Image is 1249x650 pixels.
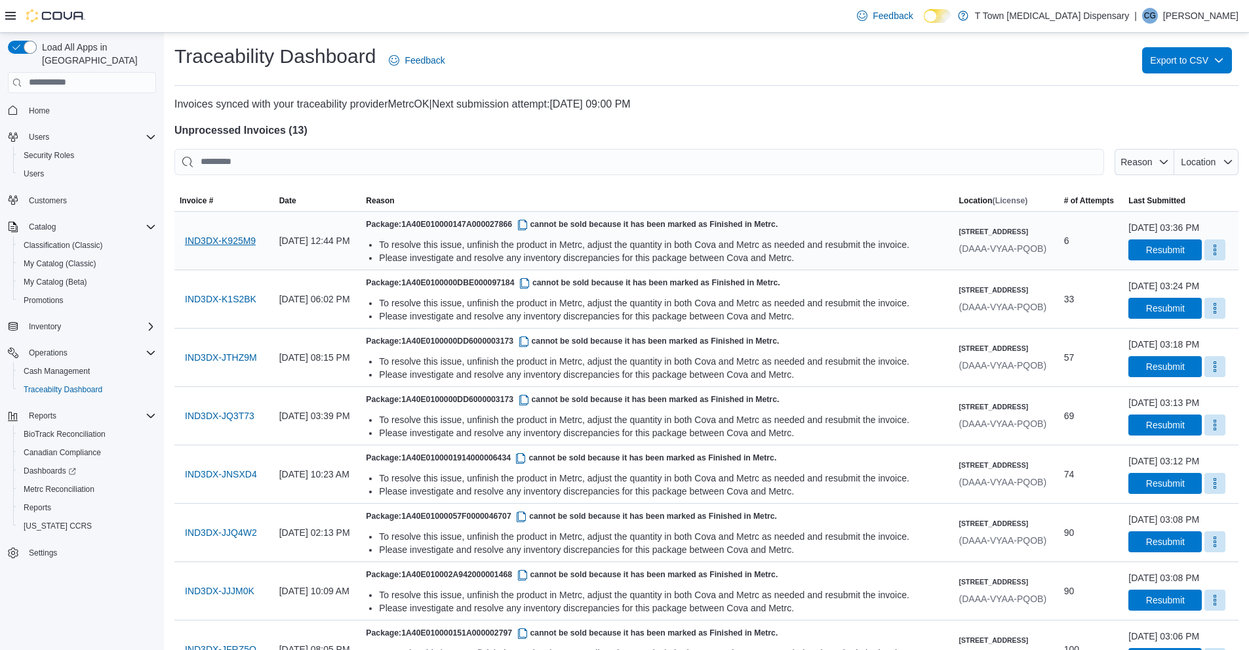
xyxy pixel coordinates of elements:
button: Inventory [3,317,161,336]
div: [DATE] 08:15 PM [274,344,361,371]
span: (DAAA-VYAA-PQOB) [959,535,1047,546]
span: Last Submitted [1128,195,1185,206]
span: Invoice # [180,195,213,206]
p: [PERSON_NAME] [1163,8,1239,24]
button: Resubmit [1128,298,1202,319]
h6: [STREET_ADDRESS] [959,401,1047,412]
div: [DATE] 03:24 PM [1128,279,1199,293]
div: Please investigate and resolve any inventory discrepancies for this package between Cova and Metrc. [379,251,948,264]
button: [US_STATE] CCRS [13,517,161,535]
button: Reports [13,498,161,517]
span: Cash Management [18,363,156,379]
span: Customers [24,192,156,209]
button: IND3DX-JQ3T73 [180,403,260,429]
span: [US_STATE] CCRS [24,521,92,531]
button: Resubmit [1128,239,1202,260]
a: Cash Management [18,363,95,379]
button: Cash Management [13,362,161,380]
span: 33 [1064,291,1075,307]
h5: Package: cannot be sold because it has been marked as Finished in Metrc. [366,217,948,233]
h6: [STREET_ADDRESS] [959,518,1047,529]
span: Dark Mode [924,23,924,24]
span: 1A40E010000151A000002797 [401,628,530,638]
input: This is a search bar. After typing your query, hit enter to filter the results lower in the page. [174,149,1104,175]
span: IND3DX-JJJM0K [185,584,254,598]
span: Operations [29,348,68,358]
a: Feedback [384,47,450,73]
span: Metrc Reconciliation [24,484,94,495]
button: Resubmit [1128,415,1202,436]
div: To resolve this issue, unfinish the product in Metrc, adjust the quantity in both Cova and Metrc ... [379,472,948,485]
span: Customers [29,195,67,206]
span: Resubmit [1146,360,1185,373]
span: Settings [24,544,156,561]
button: More [1204,356,1225,377]
nav: Complex example [8,96,156,597]
span: Location [1181,157,1216,167]
span: Catalog [29,222,56,232]
span: Users [29,132,49,142]
a: Security Roles [18,148,79,163]
div: [DATE] 03:08 PM [1128,513,1199,526]
span: Inventory [24,319,156,335]
span: Reports [18,500,156,516]
span: My Catalog (Beta) [18,274,156,290]
span: 1A40E010000147A000027866 [401,220,530,229]
span: BioTrack Reconciliation [18,426,156,442]
div: Please investigate and resolve any inventory discrepancies for this package between Cova and Metrc. [379,485,948,498]
button: Export to CSV [1142,47,1232,73]
h5: Package: cannot be sold because it has been marked as Finished in Metrc. [366,567,948,583]
span: Dashboards [18,463,156,479]
div: Please investigate and resolve any inventory discrepancies for this package between Cova and Metrc. [379,426,948,439]
h6: [STREET_ADDRESS] [959,226,1047,237]
input: Dark Mode [924,9,951,23]
button: Operations [3,344,161,362]
div: [DATE] 03:13 PM [1128,396,1199,409]
button: Users [3,128,161,146]
span: Promotions [18,293,156,308]
span: Reports [24,502,51,513]
div: Please investigate and resolve any inventory discrepancies for this package between Cova and Metrc. [379,368,948,381]
div: Capri Gibbs [1142,8,1158,24]
button: IND3DX-K1S2BK [180,286,262,312]
div: Please investigate and resolve any inventory discrepancies for this package between Cova and Metrc. [379,310,948,323]
div: To resolve this issue, unfinish the product in Metrc, adjust the quantity in both Cova and Metrc ... [379,530,948,543]
button: Users [13,165,161,183]
span: IND3DX-JTHZ9M [185,351,257,364]
button: My Catalog (Beta) [13,273,161,291]
span: IND3DX-K1S2BK [185,293,256,306]
a: Home [24,103,55,119]
h5: Location [959,195,1028,206]
span: Users [24,129,156,145]
span: Resubmit [1146,418,1185,432]
span: My Catalog (Beta) [24,277,87,287]
button: More [1204,590,1225,611]
button: IND3DX-JTHZ9M [180,344,262,371]
button: Inventory [24,319,66,335]
button: Resubmit [1128,356,1202,377]
button: BioTrack Reconciliation [13,425,161,443]
a: Classification (Classic) [18,237,108,253]
h5: Package: cannot be sold because it has been marked as Finished in Metrc. [366,509,948,525]
button: Home [3,101,161,120]
span: Reason [1120,157,1152,167]
span: My Catalog (Classic) [18,256,156,272]
h6: [STREET_ADDRESS] [959,285,1047,295]
span: Settings [29,548,57,558]
button: Settings [3,543,161,562]
div: To resolve this issue, unfinish the product in Metrc, adjust the quantity in both Cova and Metrc ... [379,413,948,426]
button: Canadian Compliance [13,443,161,462]
span: IND3DX-K925M9 [185,234,256,247]
button: Metrc Reconciliation [13,480,161,498]
button: Reason [1115,149,1174,175]
a: Feedback [852,3,918,29]
span: Inventory [29,321,61,332]
button: Resubmit [1128,473,1202,494]
button: More [1204,415,1225,436]
span: Resubmit [1146,243,1185,256]
img: Cova [26,9,85,22]
span: Load All Apps in [GEOGRAPHIC_DATA] [37,41,156,67]
span: 1A40E0100000DBE000097184 [401,278,532,287]
span: Metrc Reconciliation [18,481,156,497]
a: Users [18,166,49,182]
